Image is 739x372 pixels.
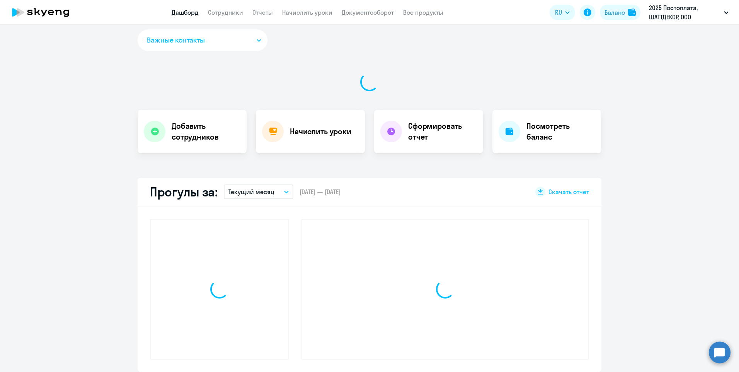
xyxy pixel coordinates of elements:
[600,5,640,20] button: Балансbalance
[628,9,636,16] img: balance
[172,9,199,16] a: Дашборд
[172,121,240,142] h4: Добавить сотрудников
[138,29,267,51] button: Важные контакты
[228,187,274,196] p: Текущий месяц
[526,121,595,142] h4: Посмотреть баланс
[290,126,351,137] h4: Начислить уроки
[555,8,562,17] span: RU
[408,121,477,142] h4: Сформировать отчет
[282,9,332,16] a: Начислить уроки
[208,9,243,16] a: Сотрудники
[252,9,273,16] a: Отчеты
[150,184,218,200] h2: Прогулы за:
[403,9,443,16] a: Все продукты
[604,8,625,17] div: Баланс
[548,188,589,196] span: Скачать отчет
[550,5,575,20] button: RU
[645,3,732,22] button: 2025 Постоплата, ШАТТДЕКОР, ООО
[147,35,205,45] span: Важные контакты
[224,184,293,199] button: Текущий месяц
[300,188,341,196] span: [DATE] — [DATE]
[342,9,394,16] a: Документооборот
[649,3,721,22] p: 2025 Постоплата, ШАТТДЕКОР, ООО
